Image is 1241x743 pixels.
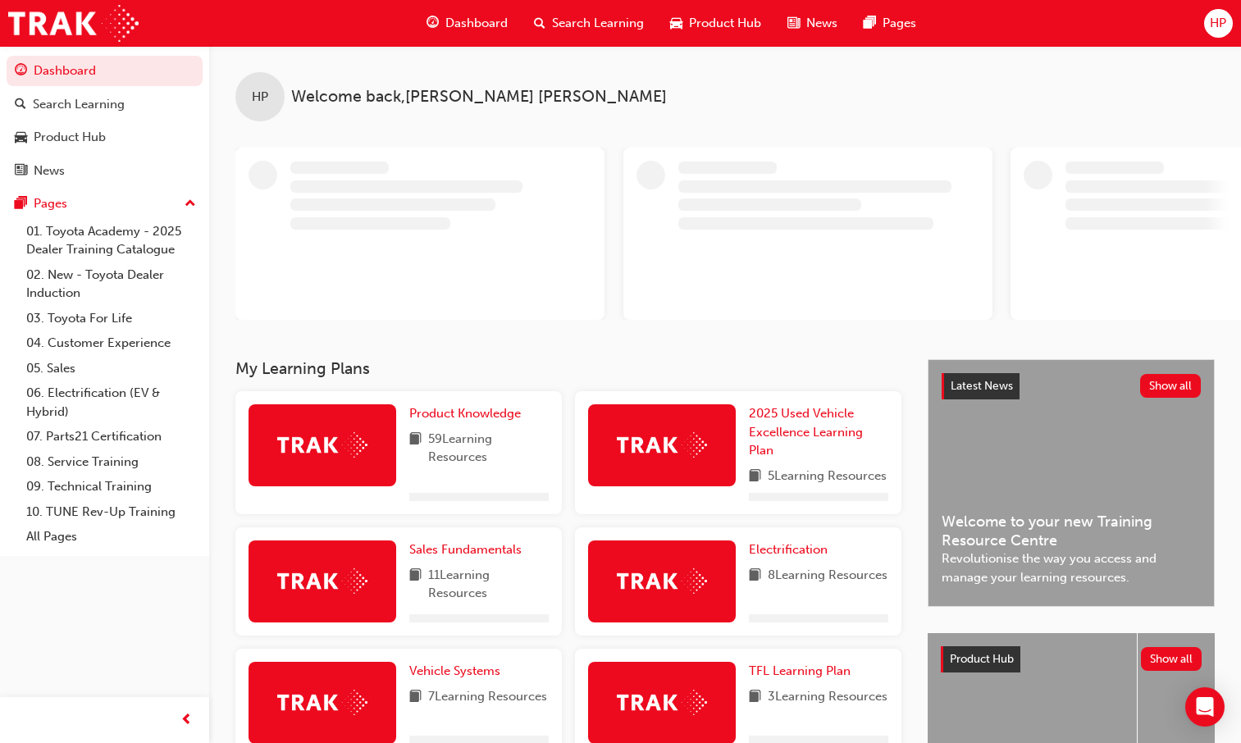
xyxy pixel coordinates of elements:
span: book-icon [749,566,761,586]
button: HP [1204,9,1233,38]
div: Search Learning [33,95,125,114]
span: Vehicle Systems [409,663,500,678]
img: Trak [617,568,707,594]
span: Product Knowledge [409,406,521,421]
a: Latest NewsShow allWelcome to your new Training Resource CentreRevolutionise the way you access a... [928,359,1215,607]
a: car-iconProduct Hub [657,7,774,40]
img: Trak [277,690,367,715]
span: Electrification [749,542,828,557]
div: Product Hub [34,128,106,147]
img: Trak [617,432,707,458]
span: search-icon [534,13,545,34]
span: Welcome to your new Training Resource Centre [942,513,1201,549]
span: guage-icon [427,13,439,34]
span: 7 Learning Resources [428,687,547,708]
span: 2025 Used Vehicle Excellence Learning Plan [749,406,863,458]
a: pages-iconPages [851,7,929,40]
a: 03. Toyota For Life [20,306,203,331]
a: Product Hub [7,122,203,153]
span: 8 Learning Resources [768,566,887,586]
a: Vehicle Systems [409,662,507,681]
a: Search Learning [7,89,203,120]
span: prev-icon [180,710,193,731]
img: Trak [277,568,367,594]
span: Product Hub [950,652,1014,666]
img: Trak [8,5,139,42]
span: book-icon [749,687,761,708]
span: news-icon [787,13,800,34]
div: Open Intercom Messenger [1185,687,1225,727]
a: Dashboard [7,56,203,86]
span: Revolutionise the way you access and manage your learning resources. [942,549,1201,586]
a: 07. Parts21 Certification [20,424,203,449]
a: 01. Toyota Academy - 2025 Dealer Training Catalogue [20,219,203,262]
a: Product HubShow all [941,646,1202,672]
a: 05. Sales [20,356,203,381]
h3: My Learning Plans [235,359,901,378]
span: up-icon [185,194,196,215]
a: search-iconSearch Learning [521,7,657,40]
span: book-icon [409,566,422,603]
span: Search Learning [552,14,644,33]
a: 02. New - Toyota Dealer Induction [20,262,203,306]
span: Dashboard [445,14,508,33]
button: Show all [1141,647,1202,671]
a: Sales Fundamentals [409,540,528,559]
span: book-icon [409,430,422,467]
button: DashboardSearch LearningProduct HubNews [7,52,203,189]
span: 5 Learning Resources [768,467,887,487]
span: 11 Learning Resources [428,566,549,603]
button: Show all [1140,374,1202,398]
a: 10. TUNE Rev-Up Training [20,499,203,525]
span: Product Hub [689,14,761,33]
span: Latest News [951,379,1013,393]
a: TFL Learning Plan [749,662,857,681]
div: News [34,162,65,180]
span: book-icon [409,687,422,708]
a: Latest NewsShow all [942,373,1201,399]
span: 59 Learning Resources [428,430,549,467]
a: guage-iconDashboard [413,7,521,40]
a: 09. Technical Training [20,474,203,499]
span: pages-icon [864,13,876,34]
a: 08. Service Training [20,449,203,475]
a: News [7,156,203,186]
span: Pages [883,14,916,33]
span: HP [252,88,268,107]
span: book-icon [749,467,761,487]
span: search-icon [15,98,26,112]
span: car-icon [15,130,27,145]
span: pages-icon [15,197,27,212]
span: car-icon [670,13,682,34]
img: Trak [617,690,707,715]
span: 3 Learning Resources [768,687,887,708]
a: 2025 Used Vehicle Excellence Learning Plan [749,404,888,460]
span: TFL Learning Plan [749,663,851,678]
button: Pages [7,189,203,219]
a: Product Knowledge [409,404,527,423]
span: guage-icon [15,64,27,79]
span: Sales Fundamentals [409,542,522,557]
a: news-iconNews [774,7,851,40]
span: Welcome back , [PERSON_NAME] [PERSON_NAME] [291,88,667,107]
img: Trak [277,432,367,458]
a: All Pages [20,524,203,549]
a: 06. Electrification (EV & Hybrid) [20,381,203,424]
div: Pages [34,194,67,213]
a: 04. Customer Experience [20,330,203,356]
a: Electrification [749,540,834,559]
span: HP [1210,14,1226,33]
span: news-icon [15,164,27,179]
span: News [806,14,837,33]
